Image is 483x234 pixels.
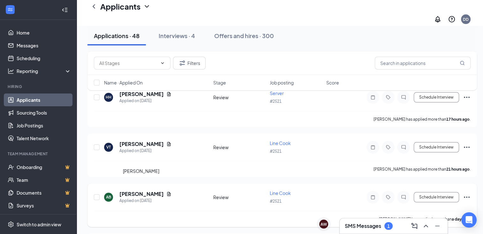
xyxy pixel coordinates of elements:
a: TeamCrown [17,173,71,186]
svg: WorkstreamLogo [7,6,13,13]
svg: Note [369,95,377,100]
b: 17 hours ago [446,117,470,122]
div: [PERSON_NAME] [123,167,159,174]
a: Applicants [17,93,71,106]
div: Interviews · 4 [159,32,195,40]
h5: [PERSON_NAME] [119,141,164,148]
div: 1 [387,223,390,229]
svg: Collapse [62,7,68,13]
svg: Document [166,141,171,147]
svg: Tag [384,145,392,150]
div: Applied on [DATE] [119,98,171,104]
svg: Minimize [434,222,441,230]
input: Search in applications [375,57,471,69]
a: Messages [17,39,71,52]
div: Open Intercom Messenger [461,212,477,228]
a: SurveysCrown [17,199,71,212]
div: Review [213,194,266,200]
svg: ChevronDown [160,61,165,66]
button: Schedule Interview [414,142,459,152]
svg: Notifications [434,15,441,23]
div: Review [213,144,266,150]
div: Offers and hires · 300 [214,32,274,40]
svg: ChatInactive [400,95,407,100]
span: Score [326,79,339,86]
svg: ChatInactive [400,195,407,200]
span: Job posting [270,79,294,86]
a: Sourcing Tools [17,106,71,119]
div: Applications · 48 [94,32,140,40]
p: [PERSON_NAME] has applied more than . [379,216,471,222]
div: HH [106,94,111,100]
svg: Ellipses [463,143,471,151]
div: Review [213,94,266,101]
div: Applied on [DATE] [119,148,171,154]
a: Scheduling [17,52,71,65]
span: Line Cook [270,190,291,196]
svg: Note [369,195,377,200]
div: VT [106,144,111,150]
div: Team Management [8,151,70,157]
button: ComposeMessage [409,221,419,231]
span: Name · Applied On [104,79,143,86]
a: OnboardingCrown [17,161,71,173]
svg: Settings [8,221,14,228]
svg: ComposeMessage [411,222,418,230]
a: Job Postings [17,119,71,132]
svg: ChevronLeft [90,3,98,10]
svg: Document [166,191,171,197]
button: Filter Filters [173,57,206,69]
span: #2521 [270,99,282,104]
a: Talent Network [17,132,71,145]
a: Home [17,26,71,39]
span: Line Cook [270,140,291,146]
svg: MagnifyingGlass [460,61,465,66]
button: Schedule Interview [414,192,459,202]
svg: Filter [178,59,186,67]
b: a day ago [452,217,470,222]
div: DD [463,17,469,22]
svg: ChevronUp [422,222,430,230]
p: [PERSON_NAME] has applied more than . [374,166,471,172]
div: AW [321,222,327,227]
input: All Stages [99,60,157,67]
svg: Ellipses [463,193,471,201]
div: Hiring [8,84,70,89]
svg: ChatInactive [400,145,407,150]
h3: SMS Messages [345,222,381,230]
b: 21 hours ago [446,167,470,172]
span: Stage [213,79,226,86]
h1: Applicants [100,1,140,12]
svg: Tag [384,95,392,100]
button: Schedule Interview [414,92,459,102]
svg: QuestionInfo [448,15,456,23]
button: Minimize [432,221,442,231]
h5: [PERSON_NAME] [119,190,164,198]
div: Reporting [17,68,72,74]
svg: Tag [384,195,392,200]
button: ChevronUp [421,221,431,231]
svg: Ellipses [463,93,471,101]
span: #2521 [270,199,282,204]
svg: Note [369,145,377,150]
div: Switch to admin view [17,221,61,228]
span: #2521 [270,149,282,154]
div: Applied on [DATE] [119,198,171,204]
svg: ChevronDown [143,3,151,10]
div: AB [106,194,111,200]
svg: Analysis [8,68,14,74]
a: DocumentsCrown [17,186,71,199]
p: [PERSON_NAME] has applied more than . [374,117,471,122]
